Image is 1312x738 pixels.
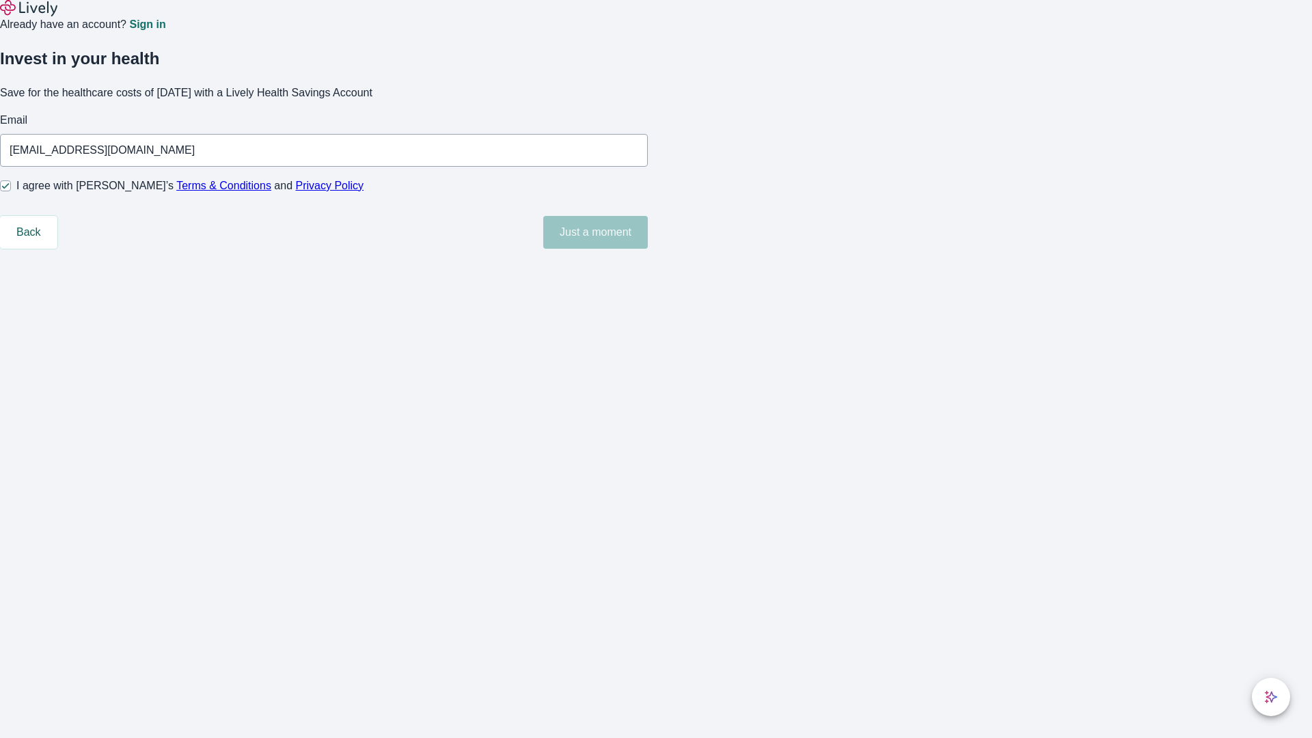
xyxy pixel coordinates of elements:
button: chat [1252,678,1290,716]
a: Privacy Policy [296,180,364,191]
span: I agree with [PERSON_NAME]’s and [16,178,364,194]
svg: Lively AI Assistant [1264,690,1278,704]
a: Terms & Conditions [176,180,271,191]
a: Sign in [129,19,165,30]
